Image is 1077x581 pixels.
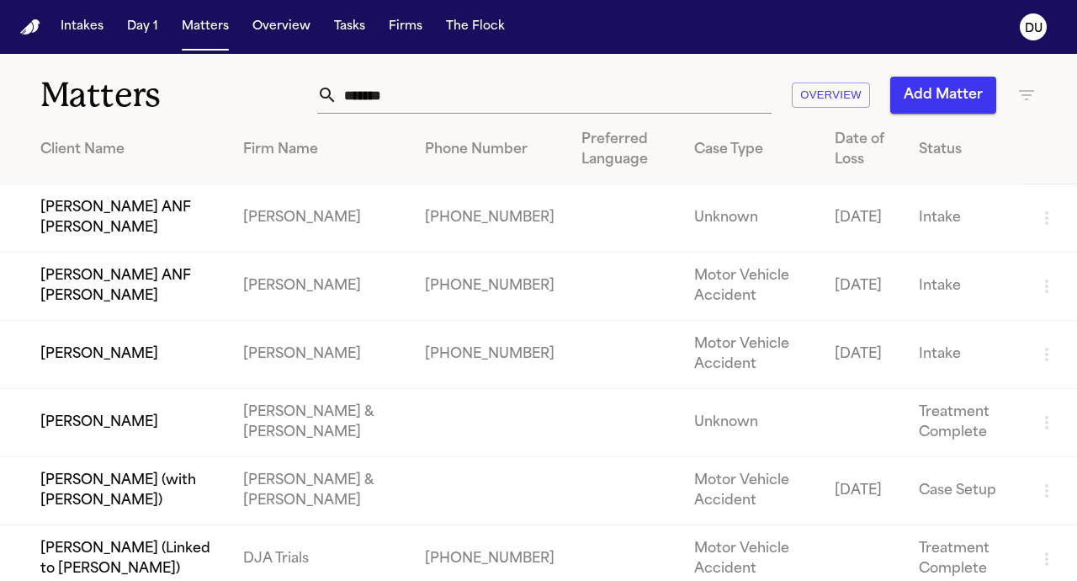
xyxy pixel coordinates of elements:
[890,77,996,114] button: Add Matter
[230,321,411,389] td: [PERSON_NAME]
[905,253,1023,321] td: Intake
[382,12,429,42] button: Firms
[681,389,821,457] td: Unknown
[581,130,667,170] div: Preferred Language
[821,184,905,253] td: [DATE]
[681,321,821,389] td: Motor Vehicle Accident
[905,389,1023,457] td: Treatment Complete
[230,253,411,321] td: [PERSON_NAME]
[905,457,1023,525] td: Case Setup
[821,457,905,525] td: [DATE]
[694,140,808,160] div: Case Type
[919,140,1010,160] div: Status
[439,12,512,42] button: The Flock
[40,140,216,160] div: Client Name
[681,253,821,321] td: Motor Vehicle Accident
[243,140,398,160] div: Firm Name
[230,184,411,253] td: [PERSON_NAME]
[821,321,905,389] td: [DATE]
[411,184,568,253] td: [PHONE_NUMBER]
[40,74,308,116] h1: Matters
[821,253,905,321] td: [DATE]
[230,389,411,457] td: [PERSON_NAME] & [PERSON_NAME]
[20,19,40,35] img: Finch Logo
[411,253,568,321] td: [PHONE_NUMBER]
[175,12,236,42] button: Matters
[835,130,892,170] div: Date of Loss
[230,457,411,525] td: [PERSON_NAME] & [PERSON_NAME]
[681,457,821,525] td: Motor Vehicle Accident
[54,12,110,42] button: Intakes
[792,83,870,109] button: Overview
[246,12,317,42] button: Overview
[425,140,554,160] div: Phone Number
[411,321,568,389] td: [PHONE_NUMBER]
[327,12,372,42] button: Tasks
[20,19,40,35] a: Home
[120,12,165,42] button: Day 1
[681,184,821,253] td: Unknown
[905,321,1023,389] td: Intake
[905,184,1023,253] td: Intake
